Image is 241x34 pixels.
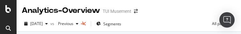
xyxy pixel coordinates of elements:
[209,19,236,29] button: All pages
[50,21,55,26] span: vs
[55,21,73,26] span: Previous
[22,19,50,29] button: [DATE]
[219,12,235,28] div: Open Intercom Messenger
[103,8,131,14] div: TUI Musement
[55,19,81,29] button: Previous
[30,21,43,26] span: 2025 Sep. 15th
[94,19,124,29] button: Segments
[209,21,228,26] span: All pages
[22,5,100,16] div: Analytics - Overview
[134,9,138,13] div: arrow-right-arrow-left
[103,21,121,27] span: Segments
